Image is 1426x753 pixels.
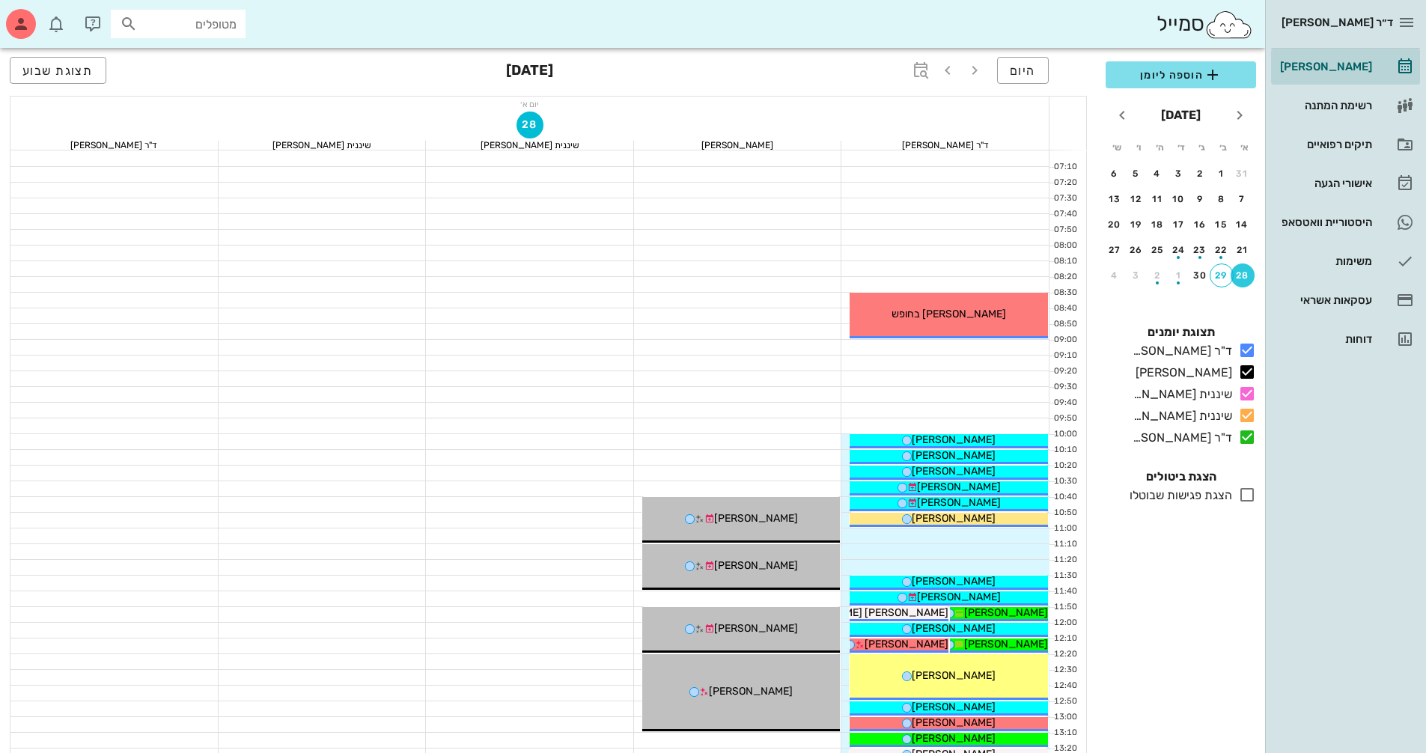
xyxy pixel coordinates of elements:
div: 09:00 [1049,334,1080,347]
span: [PERSON_NAME] [912,575,996,588]
div: 3 [1167,168,1191,179]
span: תצוגת שבוע [22,64,94,78]
button: 23 [1188,238,1212,262]
button: 28 [1231,263,1255,287]
div: 11:50 [1049,601,1080,614]
div: 21 [1231,245,1255,255]
button: 31 [1231,162,1255,186]
div: 11:10 [1049,538,1080,551]
button: 5 [1124,162,1148,186]
span: [PERSON_NAME] [917,591,1001,603]
h4: הצגת ביטולים [1106,468,1256,486]
button: 16 [1188,213,1212,237]
button: 19 [1124,213,1148,237]
div: 10:40 [1049,491,1080,504]
button: 21 [1231,238,1255,262]
div: 10:30 [1049,475,1080,488]
button: 20 [1103,213,1127,237]
button: 12 [1124,187,1148,211]
a: דוחות [1271,321,1420,357]
div: 09:10 [1049,350,1080,362]
div: 15 [1210,219,1234,230]
div: סמייל [1157,8,1253,40]
span: [PERSON_NAME] [912,732,996,745]
div: שיננית [PERSON_NAME] [1127,407,1232,425]
button: חודש הבא [1109,102,1136,129]
div: 10:50 [1049,507,1080,519]
a: אישורי הגעה [1271,165,1420,201]
div: 12:50 [1049,695,1080,708]
div: 07:30 [1049,192,1080,205]
div: 3 [1124,270,1148,281]
div: ד"ר [PERSON_NAME] [841,141,1049,150]
div: משימות [1277,255,1372,267]
div: 08:50 [1049,318,1080,331]
h4: תצוגת יומנים [1106,323,1256,341]
button: 22 [1210,238,1234,262]
span: הוספה ליומן [1118,66,1244,84]
div: 11:20 [1049,554,1080,567]
button: 4 [1145,162,1169,186]
div: 07:40 [1049,208,1080,221]
div: 07:20 [1049,177,1080,189]
button: 24 [1167,238,1191,262]
span: [PERSON_NAME] [865,638,948,650]
div: 17 [1167,219,1191,230]
div: [PERSON_NAME] [1130,364,1232,382]
div: 11:40 [1049,585,1080,598]
div: אישורי הגעה [1277,177,1372,189]
span: [PERSON_NAME] [714,559,798,572]
button: 4 [1103,263,1127,287]
span: [PERSON_NAME] [964,606,1048,619]
div: 28 [1231,270,1255,281]
button: תצוגת שבוע [10,57,106,84]
div: יום א׳ [10,97,1049,112]
div: הצגת פגישות שבוטלו [1124,487,1232,504]
th: ג׳ [1192,135,1212,160]
div: 10 [1167,194,1191,204]
span: [PERSON_NAME] [912,716,996,729]
button: 15 [1210,213,1234,237]
div: 07:50 [1049,224,1080,237]
span: [PERSON_NAME] [709,685,793,698]
div: 08:10 [1049,255,1080,268]
div: 12:00 [1049,617,1080,629]
span: [PERSON_NAME] [912,622,996,635]
span: [PERSON_NAME] [912,465,996,478]
div: 11 [1145,194,1169,204]
div: 11:00 [1049,522,1080,535]
div: 10:00 [1049,428,1080,441]
div: 13:10 [1049,727,1080,740]
span: [PERSON_NAME] [912,669,996,682]
div: ד"ר [PERSON_NAME] [1127,429,1232,447]
div: 13:00 [1049,711,1080,724]
a: משימות [1271,243,1420,279]
div: 8 [1210,194,1234,204]
button: 18 [1145,213,1169,237]
button: 14 [1231,213,1255,237]
div: 1 [1167,270,1191,281]
div: 18 [1145,219,1169,230]
div: 24 [1167,245,1191,255]
a: עסקאות אשראי [1271,282,1420,318]
div: 19 [1124,219,1148,230]
button: 2 [1145,263,1169,287]
div: 16 [1188,219,1212,230]
button: 28 [517,112,543,138]
th: א׳ [1235,135,1255,160]
span: ד״ר [PERSON_NAME] [1282,16,1393,29]
div: 08:00 [1049,240,1080,252]
button: 6 [1103,162,1127,186]
div: 08:20 [1049,271,1080,284]
div: 25 [1145,245,1169,255]
div: 30 [1188,270,1212,281]
div: 22 [1210,245,1234,255]
span: תג [44,12,53,21]
div: 9 [1188,194,1212,204]
div: רשימת המתנה [1277,100,1372,112]
div: [PERSON_NAME] [1277,61,1372,73]
img: SmileCloud logo [1204,10,1253,40]
div: 09:50 [1049,412,1080,425]
span: 28 [517,118,543,131]
div: 27 [1103,245,1127,255]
